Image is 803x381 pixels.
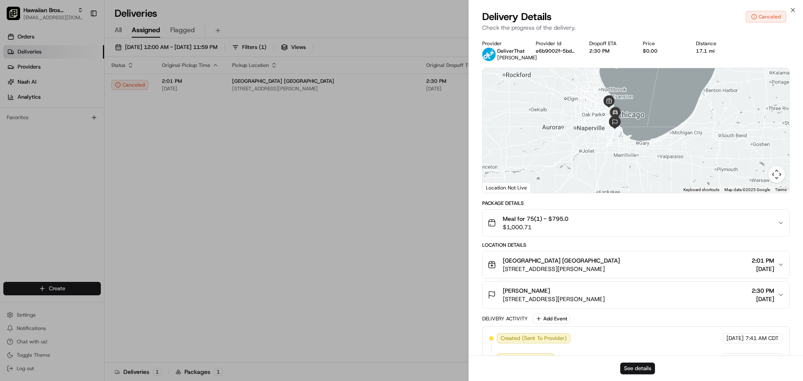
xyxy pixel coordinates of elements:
button: Keyboard shortcuts [683,187,719,193]
span: 2:01 PM [752,256,774,265]
span: [DATE] [752,295,774,303]
div: Location Details [482,242,790,248]
input: Clear [22,54,138,63]
span: [DATE] [726,335,744,342]
button: e6b9002f-5bd5-4186-bb9e-06757d61ae71 [536,48,576,54]
div: Delivery Activity [482,315,528,322]
span: 7:41 AM CDT [745,335,779,342]
div: 2:30 PM [589,48,629,54]
p: Welcome 👋 [8,33,152,47]
div: 💻 [71,122,77,129]
a: Open this area in Google Maps (opens a new window) [485,182,512,193]
div: Provider Id [536,40,576,47]
span: [STREET_ADDRESS][PERSON_NAME] [503,265,620,273]
span: Not Assigned Driver [501,355,550,362]
button: Canceled [746,11,786,23]
span: [PERSON_NAME] [497,54,537,61]
div: Start new chat [28,80,137,88]
span: 2:30 PM [752,286,774,295]
button: [GEOGRAPHIC_DATA] [GEOGRAPHIC_DATA][STREET_ADDRESS][PERSON_NAME]2:01 PM[DATE] [483,251,789,278]
span: Map data ©2025 Google [724,187,770,192]
p: Check the progress of the delivery. [482,23,790,32]
span: Pylon [83,142,101,148]
div: Package Details [482,200,790,207]
img: Nash [8,8,25,25]
span: [DATE] [752,265,774,273]
div: Dropoff ETA [589,40,629,47]
div: 17.1 mi [696,48,736,54]
button: Add Event [533,314,570,324]
span: Knowledge Base [17,121,64,130]
div: 📗 [8,122,15,129]
span: Meal for 75(1) - $795.0 [503,215,568,223]
span: API Documentation [79,121,134,130]
div: We're available if you need us! [28,88,106,95]
span: $1,000.71 [503,223,568,231]
span: Delivery Details [482,10,552,23]
span: DeliverThat [497,48,524,54]
span: [STREET_ADDRESS][PERSON_NAME] [503,295,605,303]
div: Distance [696,40,736,47]
button: [PERSON_NAME][STREET_ADDRESS][PERSON_NAME]2:30 PM[DATE] [483,281,789,308]
button: Map camera controls [768,166,785,183]
a: Powered byPylon [59,141,101,148]
button: See details [620,363,655,374]
button: Meal for 75(1) - $795.0$1,000.71 [483,210,789,236]
span: [PERSON_NAME] [503,286,550,295]
a: Terms (opens in new tab) [775,187,787,192]
span: [DATE] [726,355,744,362]
span: 7:41 AM CDT [745,355,779,362]
div: Location Not Live [483,182,531,193]
div: Price [643,40,683,47]
div: Provider [482,40,522,47]
a: 📗Knowledge Base [5,118,67,133]
button: Start new chat [142,82,152,92]
a: 💻API Documentation [67,118,138,133]
div: $0.00 [643,48,683,54]
span: [GEOGRAPHIC_DATA] [GEOGRAPHIC_DATA] [503,256,620,265]
img: Google [485,182,512,193]
span: Created (Sent To Provider) [501,335,567,342]
img: profile_deliverthat_partner.png [482,48,496,61]
img: 1736555255976-a54dd68f-1ca7-489b-9aae-adbdc363a1c4 [8,80,23,95]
